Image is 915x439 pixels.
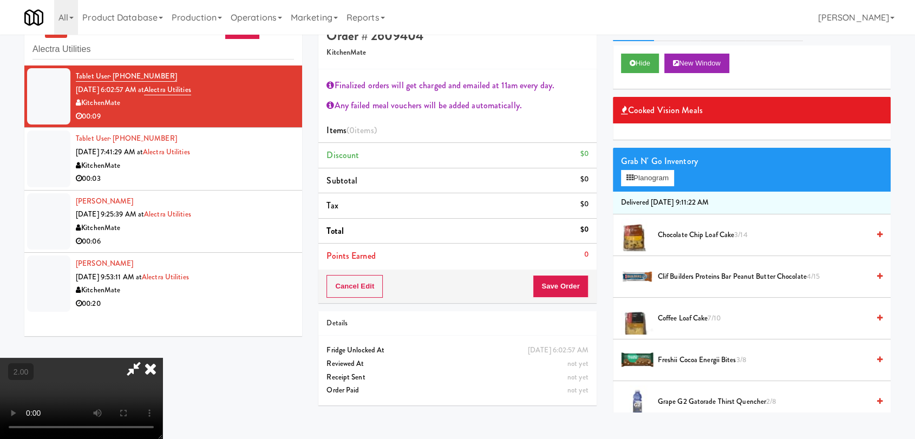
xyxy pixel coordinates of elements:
[653,228,883,242] div: Chocolate Chip Loaf Cake3/14
[734,230,747,240] span: 3/14
[144,84,191,95] a: Alectra Utilities
[326,77,588,94] div: Finalized orders will get charged and emailed at 11am every day.
[326,199,338,212] span: Tax
[658,395,869,409] span: Grape G2 Gatorade Thirst Quencher
[76,297,294,311] div: 00:20
[76,110,294,123] div: 00:09
[528,344,589,357] div: [DATE] 6:02:57 AM
[144,209,191,219] a: Alectra Utilities
[533,275,588,298] button: Save Order
[32,40,294,60] input: Search vision orders
[76,221,294,235] div: KitchenMate
[653,270,883,284] div: Clif Builders proteins Bar Peanut Butter Chocolate4/15
[76,84,144,95] span: [DATE] 6:02:57 AM at
[653,353,883,367] div: Freshii Cocoa Energii Bites3/8
[567,358,589,369] span: not yet
[76,96,294,110] div: KitchenMate
[24,65,302,128] li: Tablet User· [PHONE_NUMBER][DATE] 6:02:57 AM atAlectra UtilitiesKitchenMate00:09
[326,317,588,330] div: Details
[326,357,588,371] div: Reviewed At
[326,149,359,161] span: Discount
[621,170,674,186] button: Planogram
[584,248,589,261] div: 0
[326,124,376,136] span: Items
[613,192,891,214] li: Delivered [DATE] 9:11:22 AM
[76,196,133,206] a: [PERSON_NAME]
[76,133,177,143] a: Tablet User· [PHONE_NUMBER]
[658,353,869,367] span: Freshii Cocoa Energii Bites
[76,159,294,173] div: KitchenMate
[24,8,43,27] img: Micromart
[653,395,883,409] div: Grape G2 Gatorade Thirst Quencher2/8
[347,124,377,136] span: (0 )
[567,372,589,382] span: not yet
[24,253,302,314] li: [PERSON_NAME][DATE] 9:53:11 AM atAlectra UtilitiesKitchenMate00:20
[76,147,143,157] span: [DATE] 7:41:29 AM at
[580,223,588,237] div: $0
[326,29,588,43] h4: Order # 2609404
[326,97,588,114] div: Any failed meal vouchers will be added automatically.
[807,271,820,281] span: 4/15
[76,209,144,219] span: [DATE] 9:25:39 AM at
[580,198,588,211] div: $0
[76,272,142,282] span: [DATE] 9:53:11 AM at
[708,313,720,323] span: 7/10
[736,355,746,365] span: 3/8
[580,147,588,161] div: $0
[326,344,588,357] div: Fridge Unlocked At
[76,172,294,186] div: 00:03
[658,312,869,325] span: Coffee Loaf Cake
[621,153,883,169] div: Grab N' Go Inventory
[580,173,588,186] div: $0
[621,102,703,119] span: Cooked Vision Meals
[143,147,190,157] a: Alectra Utilities
[621,54,659,73] button: Hide
[766,396,776,407] span: 2/8
[658,270,869,284] span: Clif Builders proteins Bar Peanut Butter Chocolate
[24,191,302,253] li: [PERSON_NAME][DATE] 9:25:39 AM atAlectra UtilitiesKitchenMate00:06
[109,133,177,143] span: · [PHONE_NUMBER]
[24,128,302,190] li: Tablet User· [PHONE_NUMBER][DATE] 7:41:29 AM atAlectra UtilitiesKitchenMate00:03
[142,272,189,282] a: Alectra Utilities
[76,71,177,82] a: Tablet User· [PHONE_NUMBER]
[326,275,383,298] button: Cancel Edit
[76,284,294,297] div: KitchenMate
[326,49,588,57] h5: KitchenMate
[326,225,344,237] span: Total
[658,228,869,242] span: Chocolate Chip Loaf Cake
[76,235,294,248] div: 00:06
[76,258,133,268] a: [PERSON_NAME]
[326,174,357,187] span: Subtotal
[326,250,375,262] span: Points Earned
[653,312,883,325] div: Coffee Loaf Cake7/10
[355,124,374,136] ng-pluralize: items
[109,71,177,81] span: · [PHONE_NUMBER]
[664,54,729,73] button: New Window
[326,384,588,397] div: Order Paid
[567,385,589,395] span: not yet
[326,371,588,384] div: Receipt Sent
